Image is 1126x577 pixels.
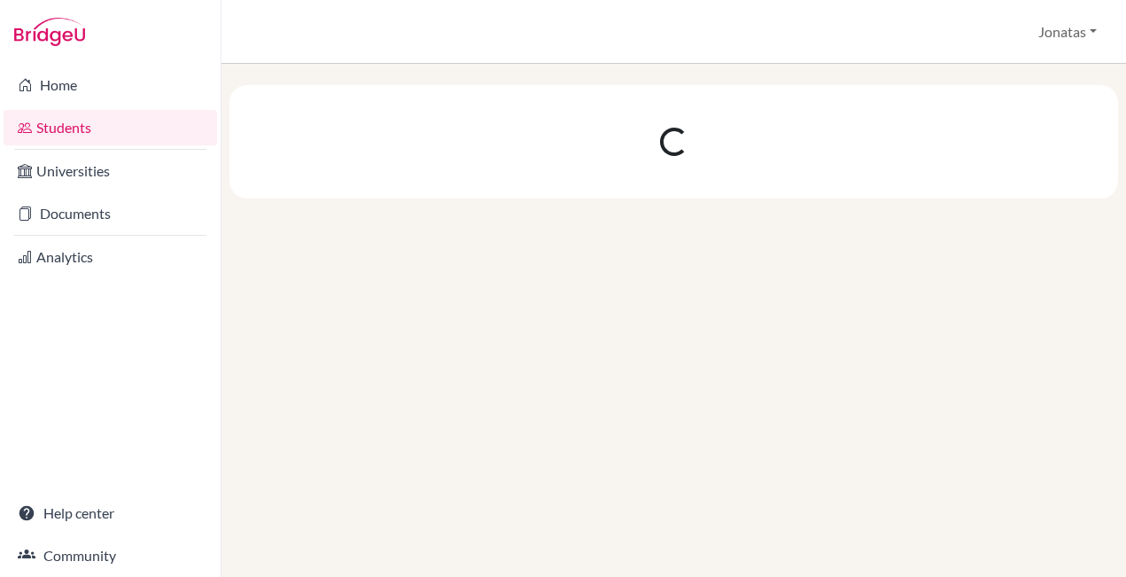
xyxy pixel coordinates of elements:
[4,196,217,231] a: Documents
[4,67,217,103] a: Home
[1030,15,1105,49] button: Jonatas
[4,153,217,189] a: Universities
[4,538,217,573] a: Community
[4,495,217,531] a: Help center
[14,18,85,46] img: Bridge-U
[4,110,217,145] a: Students
[4,239,217,275] a: Analytics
